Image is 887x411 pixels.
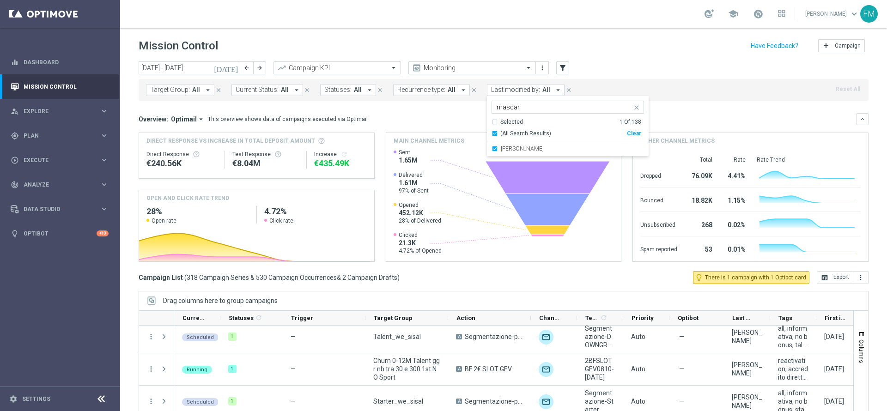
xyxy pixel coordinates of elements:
[859,116,866,122] i: keyboard_arrow_down
[337,274,341,281] span: &
[228,365,237,373] div: 1
[688,192,712,207] div: 18.82K
[778,314,792,321] span: Tags
[824,332,844,341] div: 07 Oct 2025, Tuesday
[399,187,429,194] span: 97% of Sent
[215,87,222,93] i: close
[835,42,861,49] span: Campaign
[208,115,368,123] div: This overview shows data of campaigns executed via Optimail
[243,65,250,71] i: arrow_back
[631,365,645,373] span: Auto
[632,102,639,109] button: close
[471,87,477,93] i: close
[314,151,366,158] div: Increase
[559,64,567,72] i: filter_alt
[10,181,109,188] button: track_changes Analyze keyboard_arrow_right
[229,314,254,321] span: Statuses
[139,353,174,386] div: Press SPACE to select this row.
[804,7,860,21] a: [PERSON_NAME]keyboard_arrow_down
[10,230,109,237] button: lightbulb Optibot +10
[487,84,565,96] button: Last modified by: All arrow_drop_down
[470,85,478,95] button: close
[228,332,237,341] div: 1
[456,334,462,339] span: A
[853,271,869,284] button: more_vert
[236,86,279,94] span: Current Status:
[640,217,677,231] div: Unsubscribed
[320,84,376,96] button: Statuses: All arrow_drop_down
[538,62,547,73] button: more_vert
[139,39,218,53] h1: Mission Control
[399,247,442,254] span: 4.72% of Opened
[397,273,400,282] span: )
[824,397,844,405] div: 07 Oct 2025, Tuesday
[342,273,397,282] span: 2 Campaign Drafts
[24,157,100,163] span: Execute
[399,239,442,247] span: 21.3K
[491,86,540,94] span: Last modified by:
[231,84,303,96] button: Current Status: All arrow_drop_down
[314,158,366,169] div: €435,493
[10,83,109,91] div: Mission Control
[147,365,155,373] button: more_vert
[399,156,418,164] span: 1.65M
[187,273,337,282] span: 318 Campaign Series & 530 Campaign Occurrences
[139,321,174,353] div: Press SPACE to select this row.
[465,397,523,405] span: Segmentazione-premio mensile
[688,241,712,256] div: 53
[146,151,217,158] div: Direct Response
[204,86,212,94] i: arrow_drop_down
[163,297,278,304] span: Drag columns here to group campaigns
[11,205,100,213] div: Data Studio
[281,86,289,94] span: All
[695,273,703,282] i: lightbulb_outline
[857,274,864,281] i: more_vert
[11,107,19,115] i: person_search
[10,59,109,66] div: equalizer Dashboard
[152,217,176,224] span: Open rate
[857,113,869,125] button: keyboard_arrow_down
[399,179,429,187] span: 1.61M
[393,84,470,96] button: Recurrence type: All arrow_drop_down
[778,357,808,381] span: reactivation, accredito diretto, bonus free, gaming+lotteries, talent + expert
[539,314,561,321] span: Channel
[679,332,684,341] span: —
[11,181,19,189] i: track_changes
[197,115,205,123] i: arrow_drop_down
[11,132,100,140] div: Plan
[492,141,644,156] div: Francesca Mascarucci
[304,87,310,93] i: close
[354,86,362,94] span: All
[600,314,608,321] i: refresh
[146,206,249,217] h2: 28%
[10,108,109,115] div: person_search Explore keyboard_arrow_right
[732,328,762,345] div: Chiara Pigato
[146,84,214,96] button: Target Group: All arrow_drop_down
[139,273,400,282] h3: Campaign List
[456,366,462,372] span: A
[456,399,462,404] span: A
[11,181,100,189] div: Analyze
[693,271,809,284] button: lightbulb_outline There is 1 campaign with 1 Optibot card
[374,314,413,321] span: Target Group
[340,151,348,158] i: refresh
[303,85,311,95] button: close
[465,332,523,341] span: Segmentazione-premio mensile
[860,5,878,23] div: FM
[24,50,109,74] a: Dashboard
[631,398,645,405] span: Auto
[678,314,699,321] span: Optibot
[818,39,865,52] button: add Campaign
[399,171,429,179] span: Delivered
[139,115,168,123] h3: Overview:
[168,115,208,123] button: Optimail arrow_drop_down
[539,362,553,377] div: Optimail
[256,65,263,71] i: arrow_forward
[255,314,262,321] i: refresh
[10,157,109,164] div: play_circle_outline Execute keyboard_arrow_right
[24,133,100,139] span: Plan
[228,397,237,405] div: 1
